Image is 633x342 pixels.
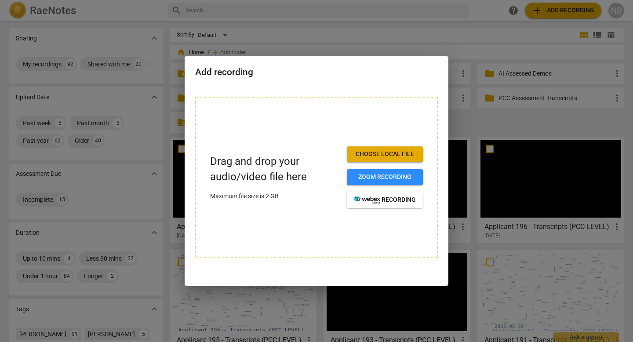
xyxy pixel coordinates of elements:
p: Maximum file size is 2 GB [210,192,340,201]
span: recording [354,196,416,204]
p: Drag and drop your audio/video file here [210,154,340,185]
button: Zoom recording [347,169,423,185]
button: recording [347,192,423,208]
span: Zoom recording [354,173,416,182]
h2: Add recording [195,67,438,78]
button: Choose local file [347,146,423,162]
span: Choose local file [354,150,416,159]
